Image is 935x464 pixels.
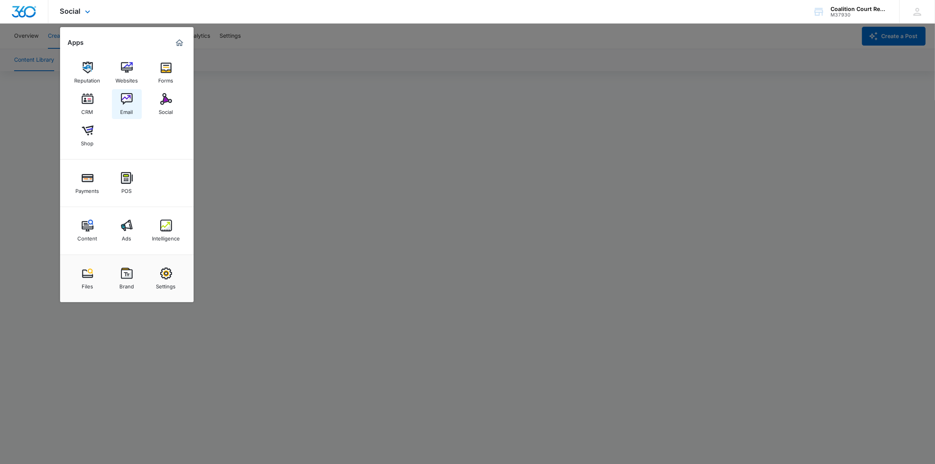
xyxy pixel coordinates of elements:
[76,184,99,194] div: Payments
[112,168,142,198] a: POS
[60,7,81,15] span: Social
[159,73,174,84] div: Forms
[73,216,102,246] a: Content
[115,73,138,84] div: Websites
[82,279,93,290] div: Files
[73,58,102,88] a: Reputation
[151,89,181,119] a: Social
[119,279,134,290] div: Brand
[121,105,133,115] div: Email
[112,264,142,293] a: Brand
[68,39,84,46] h2: Apps
[81,136,94,147] div: Shop
[151,58,181,88] a: Forms
[112,216,142,246] a: Ads
[73,89,102,119] a: CRM
[151,264,181,293] a: Settings
[82,105,93,115] div: CRM
[73,168,102,198] a: Payments
[73,264,102,293] a: Files
[112,89,142,119] a: Email
[152,231,180,242] div: Intelligence
[831,12,888,18] div: account id
[78,231,97,242] div: Content
[73,121,102,150] a: Shop
[75,73,101,84] div: Reputation
[173,37,186,49] a: Marketing 360® Dashboard
[122,231,132,242] div: Ads
[112,58,142,88] a: Websites
[156,279,176,290] div: Settings
[831,6,888,12] div: account name
[122,184,132,194] div: POS
[159,105,173,115] div: Social
[151,216,181,246] a: Intelligence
